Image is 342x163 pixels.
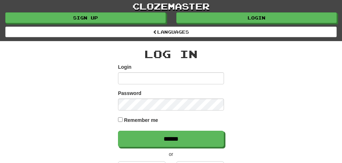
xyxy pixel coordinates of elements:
[124,117,158,124] label: Remember me
[118,151,224,158] p: or
[5,27,337,37] a: Languages
[176,12,337,23] a: Login
[118,90,141,97] label: Password
[118,48,224,60] h2: Log In
[118,63,131,71] label: Login
[5,12,166,23] a: Sign up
